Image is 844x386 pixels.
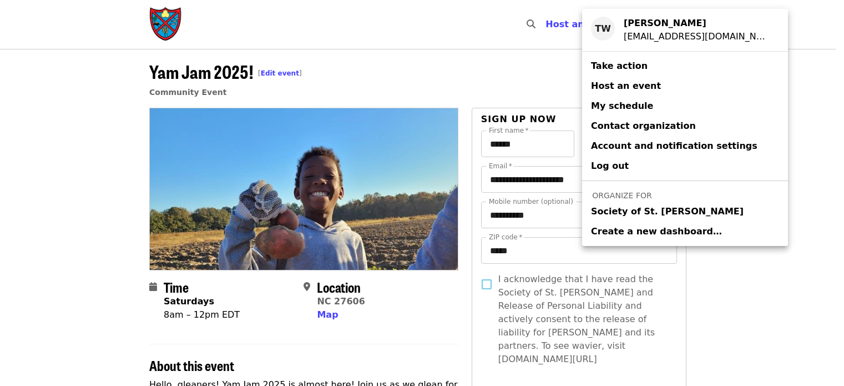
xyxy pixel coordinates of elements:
[624,30,770,43] div: nc-glean@endhunger.org
[591,81,661,91] span: Host an event
[591,17,615,41] div: TW
[582,156,788,176] a: Log out
[582,96,788,116] a: My schedule
[591,161,629,171] span: Log out
[592,191,651,200] span: Organize for
[591,205,744,218] span: Society of St. [PERSON_NAME]
[582,76,788,96] a: Host an event
[624,17,770,30] div: Taylor Wolfe
[591,121,696,131] span: Contact organization
[591,226,722,237] span: Create a new dashboard…
[582,222,788,242] a: Create a new dashboard…
[591,101,653,111] span: My schedule
[624,18,706,28] strong: [PERSON_NAME]
[582,136,788,156] a: Account and notification settings
[591,61,648,71] span: Take action
[582,56,788,76] a: Take action
[582,116,788,136] a: Contact organization
[582,202,788,222] a: Society of St. [PERSON_NAME]
[582,13,788,47] a: TW[PERSON_NAME][EMAIL_ADDRESS][DOMAIN_NAME]
[591,141,757,151] span: Account and notification settings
